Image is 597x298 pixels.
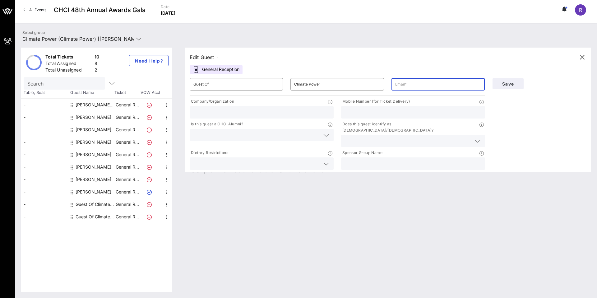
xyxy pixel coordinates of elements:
div: - [21,186,68,198]
div: Rubí Martínez [76,173,111,186]
p: General R… [115,136,140,148]
div: 2 [95,67,99,75]
div: R [575,4,586,16]
div: - [21,136,68,148]
div: Guest Of Climate Power [76,198,115,211]
p: Does this guest identify as [DEMOGRAPHIC_DATA]/[DEMOGRAPHIC_DATA]? [341,121,479,133]
div: Julio Ricardo Varela [76,123,111,136]
div: - [21,123,68,136]
p: General R… [115,148,140,161]
div: Jorge Gonzalez [76,111,111,123]
p: General R… [115,186,140,198]
span: Need Help? [134,58,163,63]
input: First Name* [193,79,279,89]
div: Total Unassigned [45,67,92,75]
div: - [21,111,68,123]
p: Mobile Number (for Ticket Delivery) [341,98,410,105]
span: Save [497,81,519,86]
input: Email* [395,79,481,89]
span: R [579,7,582,13]
div: Total Assigned [45,60,92,68]
div: - [21,198,68,211]
p: General R… [115,99,140,111]
div: Rubi Martinez [76,186,111,198]
div: Marlene Ramirez [76,161,111,173]
div: - [21,161,68,173]
div: - [21,99,68,111]
p: Sponsor Group Name [341,150,382,156]
div: Maria Reynoso [76,136,111,148]
p: General R… [115,211,140,223]
span: VOW Acct [139,90,161,96]
p: Date [161,4,176,10]
div: Frederick Velez III Burgos [76,99,115,111]
div: 8 [95,60,99,68]
span: All Events [29,7,46,12]
p: General R… [115,161,140,173]
p: Is this guest a CHCI Alumni? [190,121,243,128]
div: Total Tickets [45,54,92,62]
label: Select group [22,30,45,35]
p: General R… [115,111,140,123]
p: General R… [115,173,140,186]
div: Edit Guest [190,53,219,62]
p: [DATE] [161,10,176,16]
div: Mark Magaña [76,148,111,161]
span: Guest Name [68,90,114,96]
span: - [217,55,219,60]
div: Guest Of Climate Power [76,211,115,223]
div: General Reception [190,65,243,74]
input: Last Name* [294,79,380,89]
p: General R… [115,198,140,211]
div: 10 [95,54,99,62]
p: General R… [115,123,140,136]
span: Ticket [114,90,139,96]
button: Need Help? [129,55,169,66]
p: Dietary Restrictions [190,150,228,156]
p: Company/Organization [190,98,234,105]
div: - [21,211,68,223]
div: - [21,173,68,186]
a: All Events [20,5,50,15]
span: CHCI 48th Annual Awards Gala [54,5,146,15]
button: Save [493,78,524,89]
div: - [21,148,68,161]
span: Table, Seat [21,90,68,96]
